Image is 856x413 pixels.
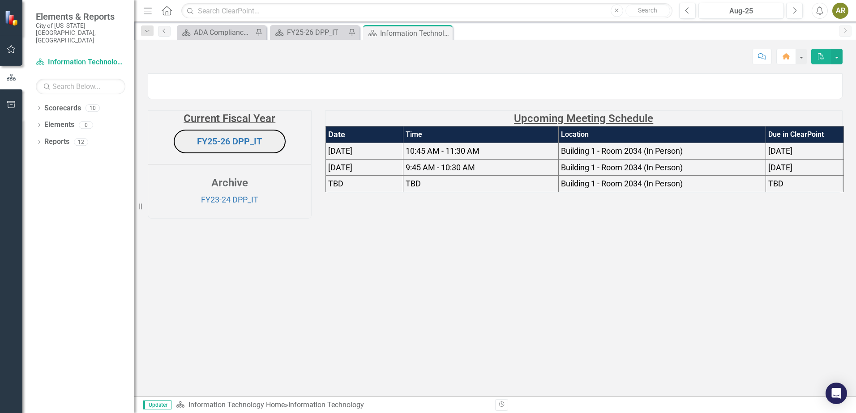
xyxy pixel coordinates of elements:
span: [DATE] [768,146,792,156]
div: Open Intercom Messenger [826,383,847,404]
span: TBD [768,179,783,188]
div: 0 [79,121,93,129]
span: Building 1 - Room 2034 (In Person) [561,179,683,188]
strong: Upcoming Meeting Schedule [514,112,653,125]
button: AR [832,3,848,19]
small: City of [US_STATE][GEOGRAPHIC_DATA], [GEOGRAPHIC_DATA] [36,22,125,44]
span: Updater [143,400,171,409]
input: Search ClearPoint... [181,3,672,19]
div: » [176,400,488,410]
a: FY25-26 DPP_IT [197,136,262,147]
span: Building 1 - Room 2034 (In Person) [561,146,683,156]
button: FY25-26 DPP_IT [174,130,286,153]
span: TBD [406,179,421,188]
a: Elements [44,120,74,130]
input: Search Below... [36,79,125,94]
strong: Date [328,130,345,139]
div: 10 [86,104,100,112]
a: Reports [44,137,69,147]
a: Scorecards [44,103,81,114]
div: 12 [74,138,88,146]
a: FY23-24 DPP_IT [201,195,258,204]
strong: Current Fiscal Year [184,112,275,125]
span: Building 1 - Room 2034 (In Person) [561,163,683,172]
span: Elements & Reports [36,11,125,22]
strong: Archive [211,177,248,189]
span: [DATE] [768,163,792,172]
a: Information Technology Home [188,400,285,409]
button: Search [625,4,670,17]
span: [DATE] [328,146,352,156]
span: [DATE] [328,163,352,172]
span: Search [638,7,657,14]
div: Information Technology [288,400,364,409]
span: 9:45 AM - 10:30 AM [406,163,475,172]
a: ADA Compliance Tracker [179,27,253,38]
a: Information Technology Home [36,57,125,67]
strong: Due in ClearPoint [768,130,824,139]
div: ADA Compliance Tracker [194,27,253,38]
span: 10:45 AM - 11:30 AM [406,146,479,156]
span: TBD [328,179,343,188]
button: Aug-25 [698,3,784,19]
img: ClearPoint Strategy [4,10,20,26]
a: FY25-26 DPP_IT [272,27,346,38]
strong: Time [406,130,422,139]
strong: Location [561,130,589,139]
div: Aug-25 [702,6,781,17]
div: Information Technology [380,28,450,39]
div: FY25-26 DPP_IT [287,27,346,38]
